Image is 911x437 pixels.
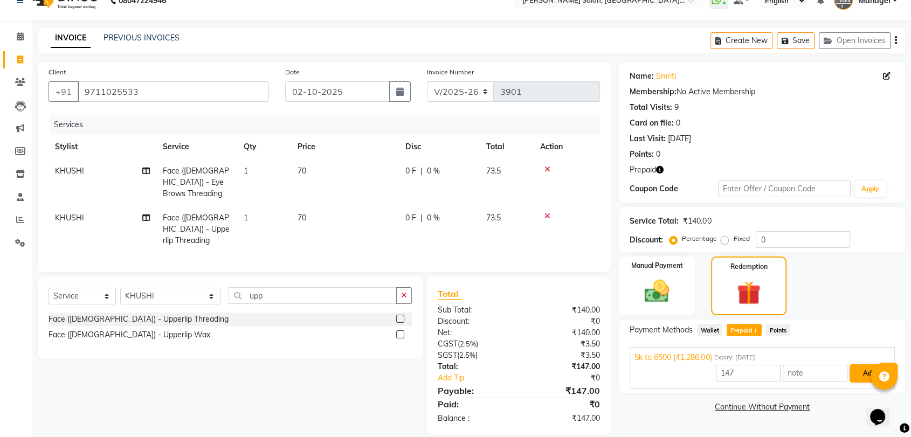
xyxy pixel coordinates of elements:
input: Enter Offer / Coupon Code [718,181,851,197]
label: Date [285,67,300,77]
span: 0 F [405,165,416,177]
span: CGST [438,339,458,349]
div: Balance : [430,413,519,424]
div: ₹140.00 [683,216,711,227]
span: Payment Methods [630,324,693,336]
a: Add Tip [430,372,534,384]
div: ( ) [430,338,519,350]
div: Services [50,115,608,135]
span: 70 [298,213,306,223]
span: 1 [753,328,758,335]
span: Prepaid [630,164,656,176]
span: 5k to 6500 (₹1,286.00) [634,352,712,363]
span: Face ([DEMOGRAPHIC_DATA]) - Eye Brows Threading [163,166,229,198]
div: Sub Total: [430,304,519,316]
span: 0 % [427,212,440,224]
span: 0 F [405,212,416,224]
span: 73.5 [486,213,501,223]
div: Discount: [430,316,519,327]
iframe: chat widget [866,394,900,426]
div: 0 [656,149,660,160]
button: Open Invoices [819,32,891,49]
div: [DATE] [668,133,691,144]
div: ( ) [430,350,519,361]
div: ₹147.00 [519,384,609,397]
th: Disc [399,135,480,159]
span: Face ([DEMOGRAPHIC_DATA]) - Upperlip Threading [163,213,230,245]
a: INVOICE [51,29,91,48]
div: Paid: [430,398,519,411]
div: No Active Membership [630,86,895,98]
div: Name: [630,71,654,82]
a: PREVIOUS INVOICES [103,33,180,43]
a: Smriti [656,71,676,82]
div: ₹0 [519,316,609,327]
span: Prepaid [727,324,762,336]
div: Face ([DEMOGRAPHIC_DATA]) - Upperlip Wax [49,329,210,341]
span: 0 % [427,165,440,177]
th: Stylist [49,135,156,159]
span: 73.5 [486,166,501,176]
span: KHUSHI [55,166,84,176]
span: SGST [438,350,457,360]
input: note [783,365,847,381]
th: Total [480,135,534,159]
label: Fixed [733,234,749,244]
img: _gift.svg [729,278,768,308]
label: Invoice Number [427,67,474,77]
button: Apply [855,181,886,197]
div: Payable: [430,384,519,397]
label: Manual Payment [631,261,683,270]
button: Save [777,32,815,49]
input: Search or Scan [229,287,397,304]
span: Points [766,324,790,336]
div: Total: [430,361,519,372]
input: Amount [716,365,781,381]
label: Redemption [730,262,767,272]
div: Discount: [630,234,663,246]
th: Action [534,135,600,159]
label: Percentage [682,234,716,244]
div: Last Visit: [630,133,666,144]
div: ₹3.50 [519,338,609,350]
img: _cash.svg [637,277,677,306]
div: Total Visits: [630,102,672,113]
button: +91 [49,81,79,102]
div: ₹140.00 [519,327,609,338]
div: ₹140.00 [519,304,609,316]
div: ₹0 [534,372,608,384]
span: | [420,212,423,224]
div: Membership: [630,86,677,98]
th: Qty [237,135,291,159]
div: Service Total: [630,216,679,227]
span: 70 [298,166,306,176]
input: Search by Name/Mobile/Email/Code [78,81,269,102]
div: ₹147.00 [519,413,609,424]
span: 2.5% [460,339,476,348]
span: 1 [244,166,248,176]
button: Create New [710,32,772,49]
div: Net: [430,327,519,338]
span: 1 [244,213,248,223]
div: Points: [630,149,654,160]
label: Client [49,67,66,77]
span: | [420,165,423,177]
span: 2.5% [459,351,475,359]
th: Service [156,135,237,159]
div: Coupon Code [630,183,718,195]
button: Add [850,364,889,383]
th: Price [291,135,399,159]
div: Face ([DEMOGRAPHIC_DATA]) - Upperlip Threading [49,314,229,325]
span: KHUSHI [55,213,84,223]
span: Total [438,288,463,300]
span: Wallet [697,324,722,336]
a: Continue Without Payment [621,401,903,413]
div: ₹0 [519,398,609,411]
div: ₹3.50 [519,350,609,361]
div: 0 [676,117,680,129]
div: 9 [674,102,679,113]
span: Expiry: [DATE] [714,353,755,362]
div: ₹147.00 [519,361,609,372]
div: Card on file: [630,117,674,129]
